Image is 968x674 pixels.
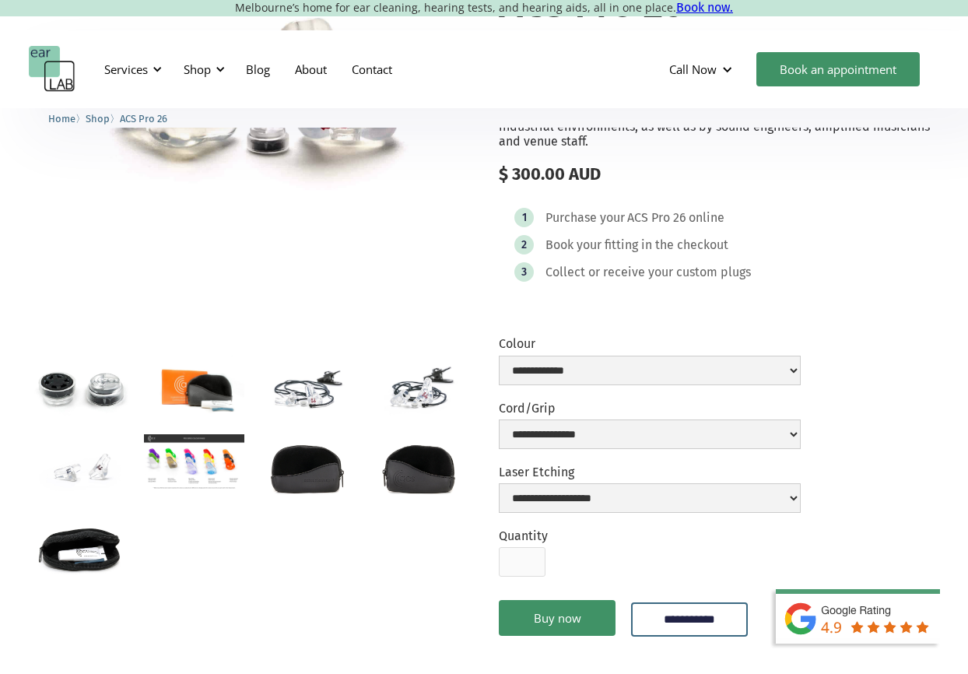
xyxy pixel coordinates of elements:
label: Quantity [499,528,548,543]
label: Laser Etching [499,465,801,479]
div: Collect or receive your custom plugs [545,265,751,280]
label: Colour [499,336,801,351]
a: Buy now [499,600,616,636]
li: 〉 [86,111,120,127]
a: open lightbox [257,434,357,500]
a: About [282,47,339,92]
div: 2 [521,239,527,251]
div: Call Now [657,46,749,93]
div: Services [104,61,148,77]
div: Shop [184,61,211,77]
a: open lightbox [369,355,469,421]
div: $ 300.00 AUD [499,164,937,184]
a: Home [48,111,75,125]
label: Cord/Grip [499,401,801,416]
a: Book an appointment [756,52,920,86]
div: online [689,210,724,226]
div: ACS Pro 26 [627,210,686,226]
a: open lightbox [144,355,244,422]
div: 1 [522,212,527,223]
a: open lightbox [257,355,357,421]
div: Shop [174,46,230,93]
a: Contact [339,47,405,92]
a: open lightbox [31,355,132,421]
a: open lightbox [31,434,132,500]
div: Book your fitting in the checkout [545,237,728,253]
a: home [29,46,75,93]
span: Home [48,113,75,125]
div: Purchase your [545,210,625,226]
a: open lightbox [144,434,244,490]
a: open lightbox [31,513,132,579]
a: open lightbox [369,434,469,500]
a: Shop [86,111,110,125]
div: Call Now [669,61,717,77]
a: ACS Pro 26 [120,111,167,125]
a: Blog [233,47,282,92]
div: Services [95,46,167,93]
span: Shop [86,113,110,125]
li: 〉 [48,111,86,127]
span: ACS Pro 26 [120,113,167,125]
div: 3 [521,266,527,278]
